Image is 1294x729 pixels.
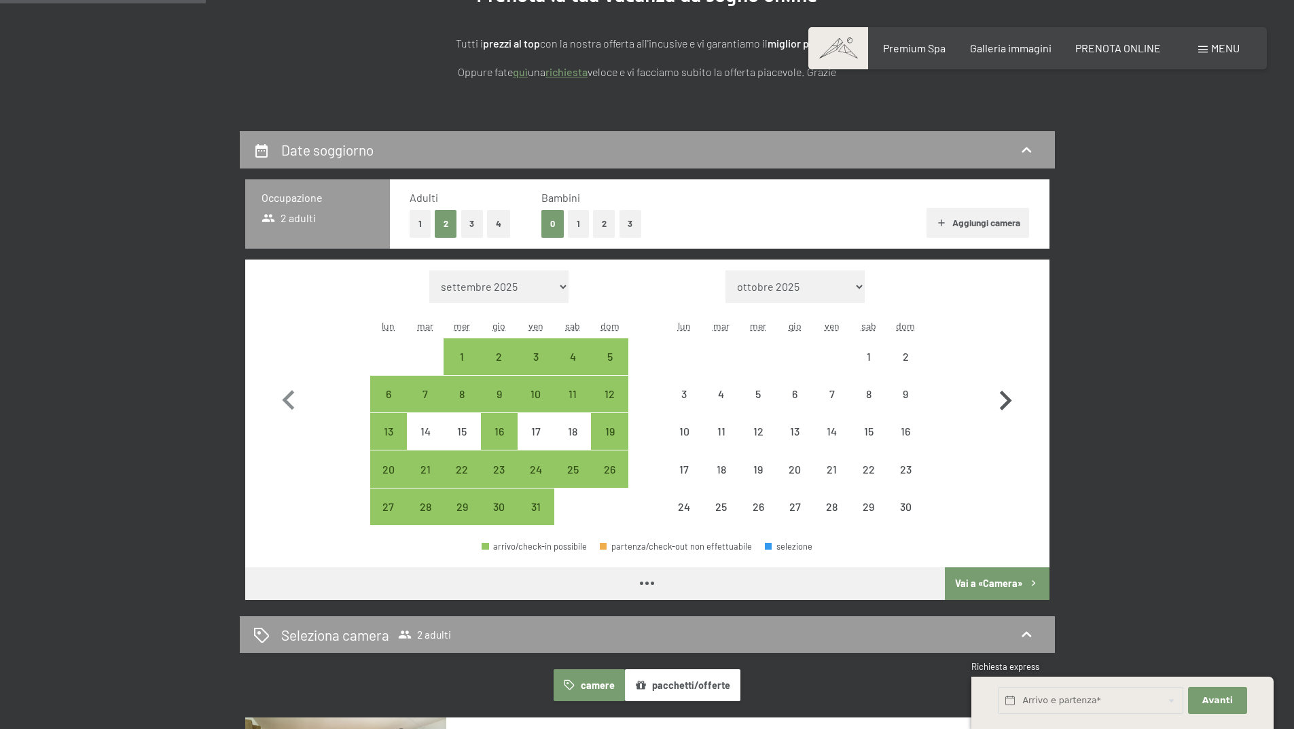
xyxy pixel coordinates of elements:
[814,464,848,498] div: 21
[444,488,480,525] div: Wed Oct 29 2025
[887,338,924,375] div: Sun Nov 02 2025
[554,338,591,375] div: Sat Oct 04 2025
[408,389,442,423] div: 7
[703,376,740,412] div: Tue Nov 04 2025
[666,376,702,412] div: arrivo/check-in non effettuabile
[776,376,813,412] div: Thu Nov 06 2025
[887,413,924,450] div: Sun Nov 16 2025
[591,450,628,487] div: Sun Oct 26 2025
[487,210,510,238] button: 4
[554,376,591,412] div: arrivo/check-in possibile
[518,376,554,412] div: arrivo/check-in possibile
[776,488,813,525] div: Thu Nov 27 2025
[410,210,431,238] button: 1
[1075,41,1161,54] a: PRENOTA ONLINE
[417,320,433,332] abbr: martedì
[407,488,444,525] div: Tue Oct 28 2025
[887,376,924,412] div: Sun Nov 09 2025
[703,413,740,450] div: arrivo/check-in non effettuabile
[850,338,887,375] div: Sat Nov 01 2025
[408,426,442,460] div: 14
[883,41,946,54] a: Premium Spa
[667,501,701,535] div: 24
[970,41,1052,54] a: Galleria immagini
[704,464,738,498] div: 18
[444,376,480,412] div: Wed Oct 08 2025
[370,413,407,450] div: Mon Oct 13 2025
[666,413,702,450] div: arrivo/check-in non effettuabile
[888,501,922,535] div: 30
[281,141,374,158] h2: Date soggiorno
[382,320,395,332] abbr: lunedì
[813,376,850,412] div: Fri Nov 07 2025
[554,376,591,412] div: Sat Oct 11 2025
[454,320,470,332] abbr: mercoledì
[850,338,887,375] div: arrivo/check-in non effettuabile
[372,426,406,460] div: 13
[666,450,702,487] div: Mon Nov 17 2025
[986,270,1025,526] button: Mese successivo
[814,501,848,535] div: 28
[703,413,740,450] div: Tue Nov 11 2025
[591,450,628,487] div: arrivo/check-in possibile
[492,320,505,332] abbr: giovedì
[519,389,553,423] div: 10
[887,413,924,450] div: arrivo/check-in non effettuabile
[592,464,626,498] div: 26
[518,376,554,412] div: Fri Oct 10 2025
[556,426,590,460] div: 18
[444,338,480,375] div: Wed Oct 01 2025
[740,376,776,412] div: arrivo/check-in non effettuabile
[591,413,628,450] div: Sun Oct 19 2025
[778,464,812,498] div: 20
[600,320,619,332] abbr: domenica
[765,542,812,551] div: selezione
[703,450,740,487] div: Tue Nov 18 2025
[813,376,850,412] div: arrivo/check-in non effettuabile
[768,37,835,50] strong: miglior prezzo
[407,450,444,487] div: Tue Oct 21 2025
[556,464,590,498] div: 25
[370,488,407,525] div: arrivo/check-in possibile
[554,413,591,450] div: arrivo/check-in non effettuabile
[825,320,840,332] abbr: venerdì
[407,413,444,450] div: arrivo/check-in non effettuabile
[408,464,442,498] div: 21
[1188,687,1246,715] button: Avanti
[541,191,580,204] span: Bambini
[445,426,479,460] div: 15
[407,376,444,412] div: arrivo/check-in possibile
[704,426,738,460] div: 11
[666,488,702,525] div: Mon Nov 24 2025
[269,270,308,526] button: Mese precedente
[667,426,701,460] div: 10
[445,351,479,385] div: 1
[887,488,924,525] div: arrivo/check-in non effettuabile
[703,450,740,487] div: arrivo/check-in non effettuabile
[592,389,626,423] div: 12
[444,450,480,487] div: arrivo/check-in possibile
[407,413,444,450] div: Tue Oct 14 2025
[704,501,738,535] div: 25
[591,376,628,412] div: Sun Oct 12 2025
[776,450,813,487] div: Thu Nov 20 2025
[482,389,516,423] div: 9
[481,450,518,487] div: Thu Oct 23 2025
[813,450,850,487] div: Fri Nov 21 2025
[565,320,580,332] abbr: sabato
[850,488,887,525] div: arrivo/check-in non effettuabile
[370,488,407,525] div: Mon Oct 27 2025
[518,488,554,525] div: Fri Oct 31 2025
[281,625,389,645] h2: Seleziona camera
[482,542,587,551] div: arrivo/check-in possibile
[554,669,624,700] button: camere
[519,464,553,498] div: 24
[262,211,317,226] span: 2 adulti
[444,450,480,487] div: Wed Oct 22 2025
[852,426,886,460] div: 15
[776,450,813,487] div: arrivo/check-in non effettuabile
[741,389,775,423] div: 5
[813,488,850,525] div: Fri Nov 28 2025
[887,450,924,487] div: arrivo/check-in non effettuabile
